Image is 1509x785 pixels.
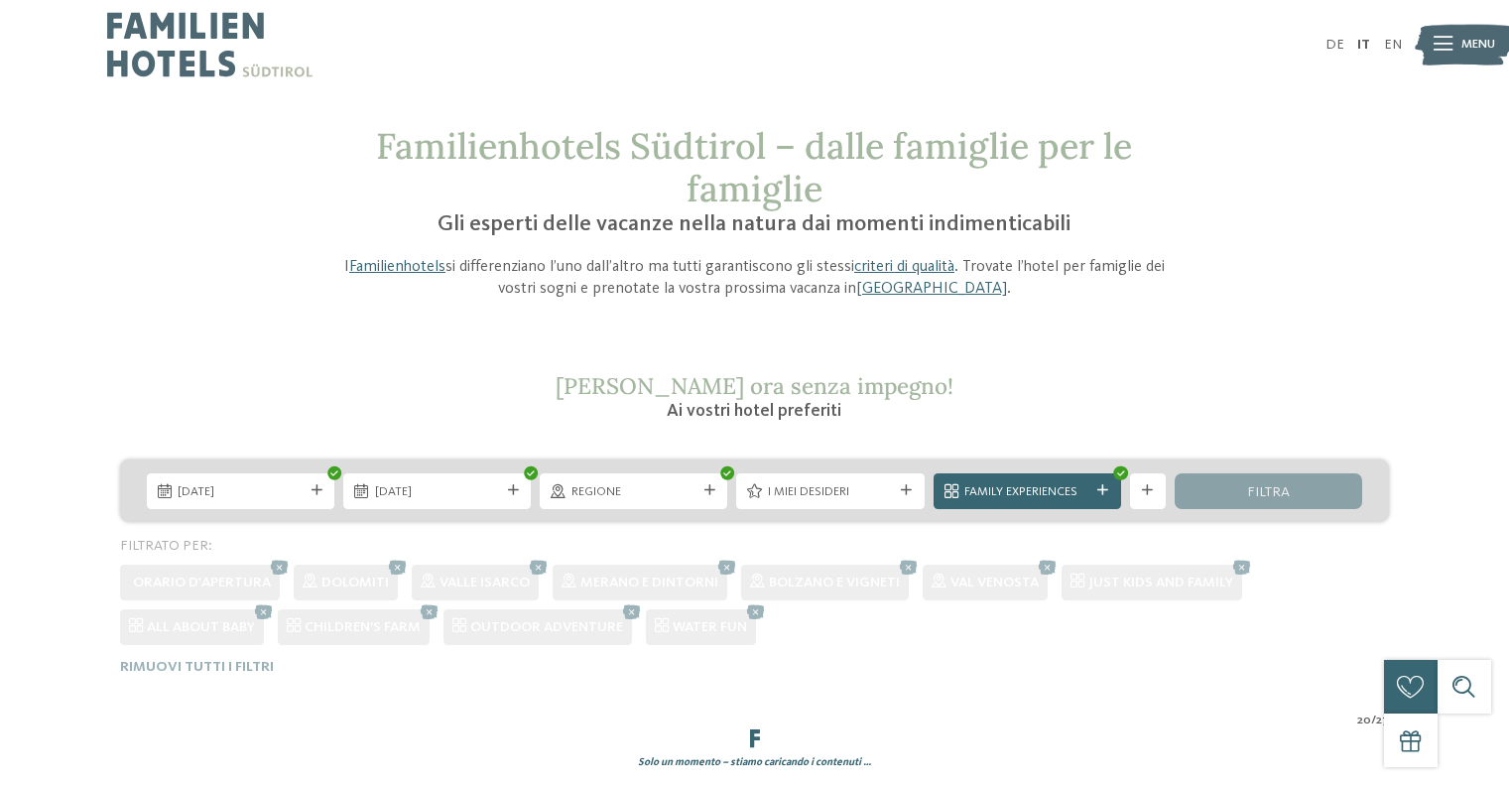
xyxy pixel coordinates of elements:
[1376,712,1389,729] span: 27
[854,259,954,275] a: criteri di qualità
[571,483,696,501] span: Regione
[375,483,500,501] span: [DATE]
[1371,712,1376,729] span: /
[768,483,893,501] span: I miei desideri
[1461,36,1495,54] span: Menu
[178,483,303,501] span: [DATE]
[667,402,841,420] span: Ai vostri hotel preferiti
[1384,38,1402,52] a: EN
[438,213,1070,235] span: Gli esperti delle vacanze nella natura dai momenti indimenticabili
[106,755,1402,770] div: Solo un momento – stiamo caricando i contenuti …
[856,281,1007,297] a: [GEOGRAPHIC_DATA]
[556,371,953,400] span: [PERSON_NAME] ora senza impegno!
[1357,38,1370,52] a: IT
[1357,712,1371,729] span: 20
[376,123,1132,211] span: Familienhotels Südtirol – dalle famiglie per le famiglie
[349,259,445,275] a: Familienhotels
[1325,38,1344,52] a: DE
[964,483,1089,501] span: Family Experiences
[330,256,1180,301] p: I si differenziano l’uno dall’altro ma tutti garantiscono gli stessi . Trovate l’hotel per famigl...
